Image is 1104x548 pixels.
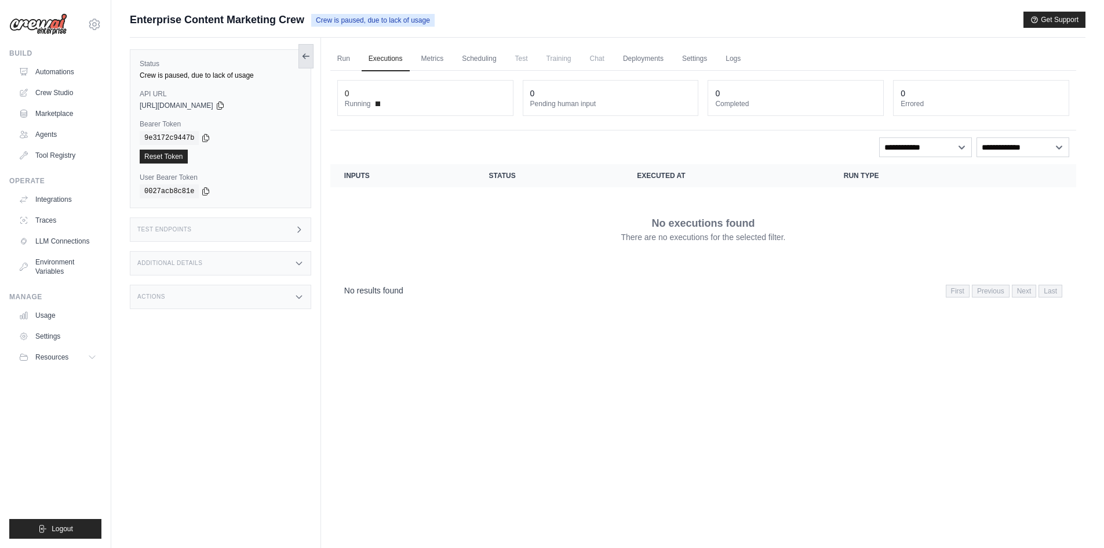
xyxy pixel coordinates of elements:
div: 0 [530,88,535,99]
button: Get Support [1023,12,1085,28]
a: Agents [14,125,101,144]
span: Enterprise Content Marketing Crew [130,12,304,28]
a: Automations [14,63,101,81]
span: Running [345,99,371,108]
button: Logout [9,519,101,539]
span: Next [1012,285,1037,297]
h3: Additional Details [137,260,202,267]
a: Run [330,47,357,71]
button: Resources [14,348,101,366]
a: Logs [719,47,748,71]
span: Previous [972,285,1010,297]
span: First [946,285,970,297]
div: Manage [9,292,101,302]
a: Tool Registry [14,146,101,165]
dt: Errored [901,99,1062,108]
section: Crew executions table [330,164,1076,305]
div: Build [9,49,101,58]
span: Test [508,47,535,70]
span: [URL][DOMAIN_NAME] [140,101,213,110]
div: Operate [9,176,101,186]
th: Status [475,164,624,187]
a: Settings [14,327,101,346]
dt: Pending human input [530,99,691,108]
span: Logout [52,524,73,534]
span: Training is not available until the deployment is complete [540,47,578,70]
a: Reset Token [140,150,188,164]
th: Executed at [623,164,829,187]
a: Integrations [14,190,101,209]
div: Crew is paused, due to lack of usage [140,71,301,80]
label: API URL [140,89,301,99]
a: Deployments [616,47,671,71]
code: 0027acb8c81e [140,184,199,198]
span: Chat is not available until the deployment is complete [583,47,611,70]
a: Metrics [414,47,451,71]
div: 0 [901,88,905,99]
nav: Pagination [330,275,1076,305]
a: Marketplace [14,104,101,123]
p: There are no executions for the selected filter. [621,231,785,243]
p: No executions found [651,215,755,231]
code: 9e3172c9447b [140,131,199,145]
a: Usage [14,306,101,325]
dt: Completed [715,99,876,108]
a: Executions [362,47,410,71]
span: Crew is paused, due to lack of usage [311,14,435,27]
label: Bearer Token [140,119,301,129]
span: Resources [35,353,68,362]
div: 0 [345,88,349,99]
span: Last [1039,285,1062,297]
label: User Bearer Token [140,173,301,182]
a: Crew Studio [14,84,101,102]
h3: Actions [137,293,165,300]
h3: Test Endpoints [137,226,192,233]
a: Scheduling [455,47,503,71]
a: Traces [14,211,101,230]
label: Status [140,59,301,68]
p: No results found [344,285,403,296]
a: Settings [675,47,714,71]
a: Environment Variables [14,253,101,281]
nav: Pagination [946,285,1062,297]
th: Run Type [830,164,1001,187]
img: Logo [9,13,67,35]
div: 0 [715,88,720,99]
th: Inputs [330,164,475,187]
a: LLM Connections [14,232,101,251]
